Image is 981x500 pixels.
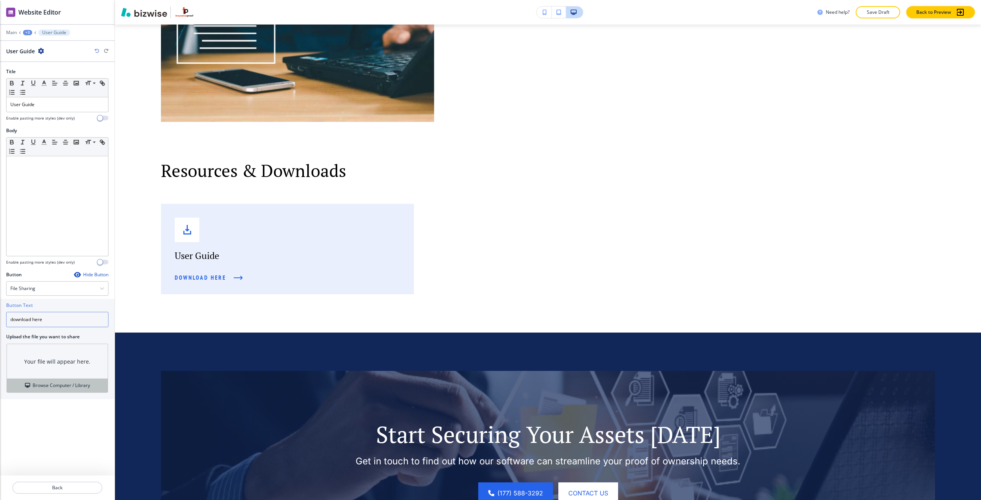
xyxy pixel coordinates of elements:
[23,30,32,35] button: +3
[856,6,900,18] button: Save Draft
[866,9,890,16] p: Save Draft
[6,47,35,55] h2: User Guide
[916,9,951,16] p: Back to Preview
[826,9,850,16] h3: Need help?
[497,489,543,498] span: (177) 588-3292
[161,161,482,181] p: Resources & Downloads
[6,127,17,134] h2: Body
[174,7,195,18] img: Your Logo
[18,8,61,17] h2: Website Editor
[6,8,15,17] img: editor icon
[6,333,108,340] h2: Upload the file you want to share
[175,267,243,288] button: User Guide
[10,101,104,108] p: User Guide
[175,273,226,282] span: download here
[906,6,975,18] button: Back to Preview
[6,30,17,35] button: Main
[6,343,108,393] div: Your file will appear here.Browse Computer / Library
[24,357,90,366] h3: Your file will appear here.
[6,259,75,265] h4: Enable pasting more styles (dev only)
[42,30,66,35] p: User Guide
[12,482,102,494] button: Back
[200,456,896,467] p: Get in touch to find out how our software can streamline your proof of ownership needs.
[175,250,400,261] p: User Guide
[38,30,70,36] button: User Guide
[6,302,33,309] h2: Button Text
[568,489,608,498] span: CONTACT US
[6,68,16,75] h2: Title
[74,272,108,278] button: Hide Button
[6,271,22,278] h2: Button
[10,285,35,292] h4: File Sharing
[33,382,90,389] h4: Browse Computer / Library
[7,379,108,392] button: Browse Computer / Library
[6,115,75,121] h4: Enable pasting more styles (dev only)
[200,421,896,448] p: Start Securing Your Assets [DATE]
[121,8,167,17] img: Bizwise Logo
[13,484,102,491] p: Back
